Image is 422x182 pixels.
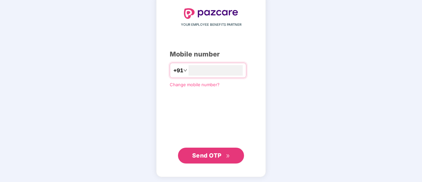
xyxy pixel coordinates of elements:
[181,22,241,27] span: YOUR EMPLOYEE BENEFITS PARTNER
[170,49,252,59] div: Mobile number
[226,154,230,158] span: double-right
[170,82,220,87] a: Change mobile number?
[184,8,238,19] img: logo
[192,152,222,159] span: Send OTP
[173,66,183,75] span: +91
[183,68,187,72] span: down
[178,148,244,164] button: Send OTPdouble-right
